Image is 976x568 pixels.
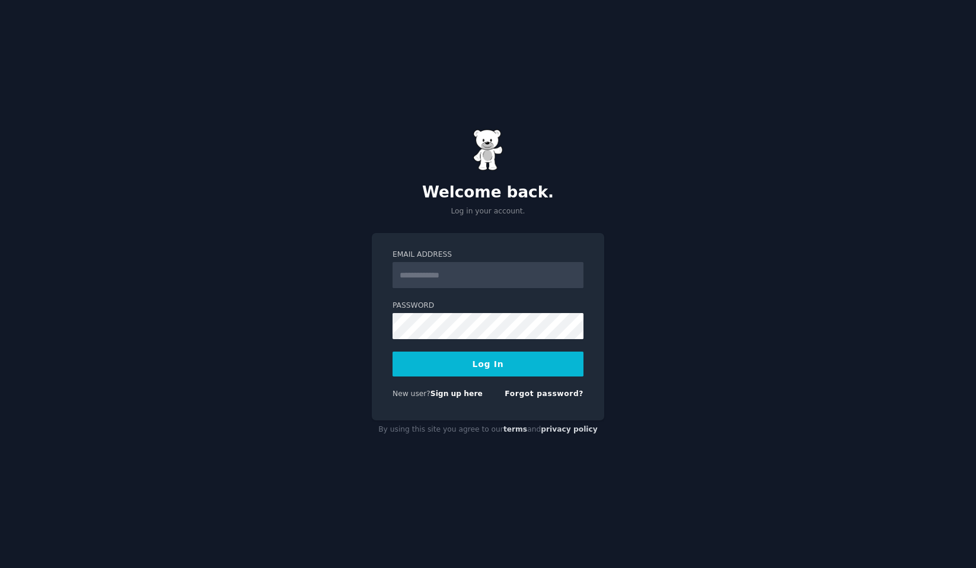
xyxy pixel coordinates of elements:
img: Gummy Bear [473,129,503,171]
h2: Welcome back. [372,183,604,202]
a: Sign up here [430,390,483,398]
button: Log In [393,352,583,376]
a: privacy policy [541,425,598,433]
a: terms [503,425,527,433]
span: New user? [393,390,430,398]
a: Forgot password? [505,390,583,398]
p: Log in your account. [372,206,604,217]
label: Email Address [393,250,583,260]
div: By using this site you agree to our and [372,420,604,439]
label: Password [393,301,583,311]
